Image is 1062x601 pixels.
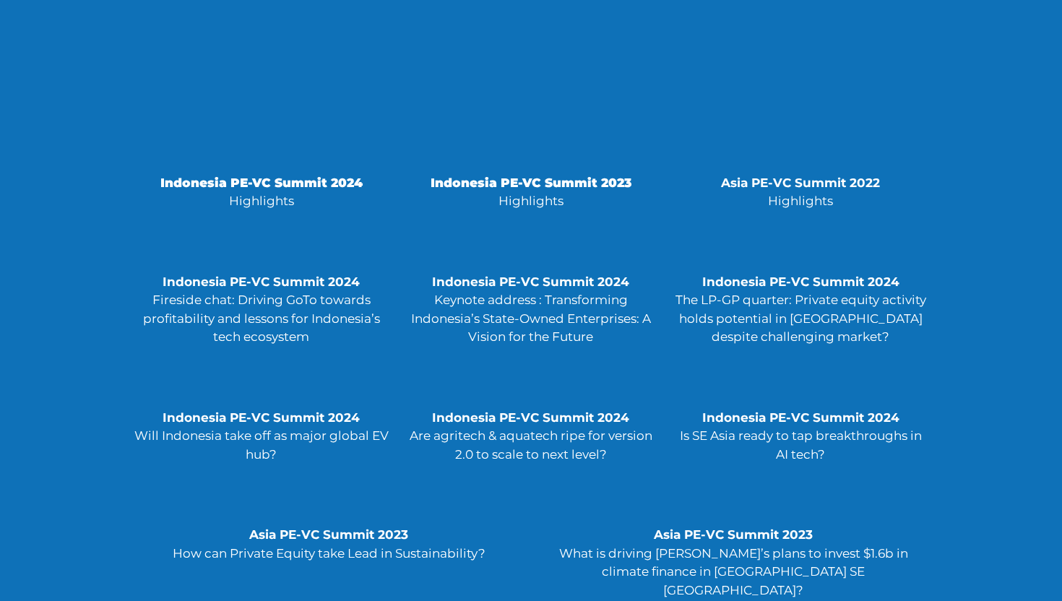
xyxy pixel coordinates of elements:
b: Indonesia PE-VC Summit 2023 [431,176,631,190]
p: Are agritech & aquatech ripe for version 2.0 to scale to next level? [403,409,658,464]
b: Indonesia PE-VC Summit 2024 [432,274,629,289]
p: The LP-GP quarter: Private equity activity holds potential in [GEOGRAPHIC_DATA] despite challengi... [673,273,928,347]
b: Asia PE-VC Summit 2023 [249,527,408,542]
p: Highlights [673,174,928,211]
b: Indonesia PE-VC Summit 2024 [432,410,629,425]
p: Will Indonesia take off as major global EV hub? [134,409,389,464]
p: Fireside chat: Driving GoTo towards profitability and lessons for Indonesia’s tech ecosystem [134,273,389,347]
p: Is SE Asia ready to tap breakthroughs in AI tech? [673,409,928,464]
p: How can Private Equity take Lead in Sustainability? [134,526,524,563]
p: Highlights [134,174,389,211]
b: Asia PE-VC Summit 2023 [654,527,813,542]
p: Highlights [403,174,658,211]
b: Indonesia PE-VC Summit 2024 [702,274,899,289]
b: Indonesia PE-VC Summit 2024 [163,410,360,425]
b: Indonesia PE-VC Summit 2024 [702,410,899,425]
b: Asia PE-VC Summit 2022 [721,176,880,190]
b: Indonesia PE-VC Summit 2024 [160,176,363,190]
p: Keynote address : Transforming Indonesia’s State-Owned Enterprises: A Vision for the Future [403,273,658,347]
p: What is driving [PERSON_NAME]’s plans to invest $1.6b in climate finance in [GEOGRAPHIC_DATA] SE ... [538,526,928,600]
b: Indonesia PE-VC Summit 2024 [163,274,360,289]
